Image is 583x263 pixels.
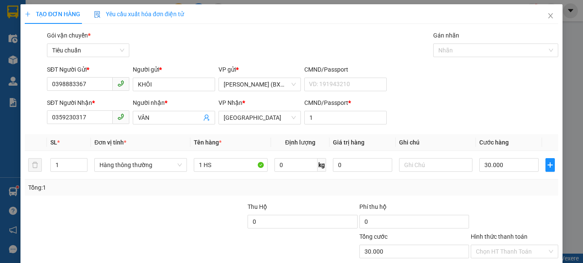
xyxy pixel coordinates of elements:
[285,139,315,146] span: Định lượng
[359,233,388,240] span: Tổng cước
[47,32,90,39] span: Gói vận chuyển
[94,139,126,146] span: Đơn vị tính
[59,46,114,74] li: VP [GEOGRAPHIC_DATA]
[4,4,34,34] img: logo.jpg
[28,183,226,192] div: Tổng: 1
[539,4,563,28] button: Close
[304,98,387,107] div: CMND/Passport
[133,98,215,107] div: Người nhận
[117,113,124,120] span: phone
[333,139,364,146] span: Giá trị hàng
[248,203,267,210] span: Thu Hộ
[318,158,326,172] span: kg
[4,46,59,65] li: VP [PERSON_NAME] (BXMĐ)
[52,44,124,57] span: Tiêu chuẩn
[219,99,242,106] span: VP Nhận
[224,78,296,91] span: Hồ Chí Minh (BXMĐ)
[99,159,182,171] span: Hàng thông thường
[117,80,124,87] span: phone
[194,139,222,146] span: Tên hàng
[471,233,528,240] label: Hình thức thanh toán
[547,12,554,19] span: close
[396,134,476,151] th: Ghi chú
[28,158,42,172] button: delete
[47,98,129,107] div: SĐT Người Nhận
[333,158,392,172] input: 0
[479,139,509,146] span: Cước hàng
[545,158,555,172] button: plus
[133,65,215,74] div: Người gửi
[4,4,124,36] li: Xe khách Mộc Thảo
[224,111,296,124] span: Tuy Hòa
[47,65,129,74] div: SĐT Người Gửi
[203,114,210,121] span: user-add
[219,65,301,74] div: VP gửi
[194,158,268,172] input: VD: Bàn, Ghế
[25,11,80,17] span: TẠO ĐƠN HÀNG
[94,11,184,17] span: Yêu cầu xuất hóa đơn điện tử
[399,158,473,172] input: Ghi Chú
[359,202,469,215] div: Phí thu hộ
[304,65,387,74] div: CMND/Passport
[546,162,555,168] span: plus
[94,11,101,18] img: icon
[25,11,31,17] span: plus
[50,139,57,146] span: SL
[433,32,459,39] label: Gán nhãn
